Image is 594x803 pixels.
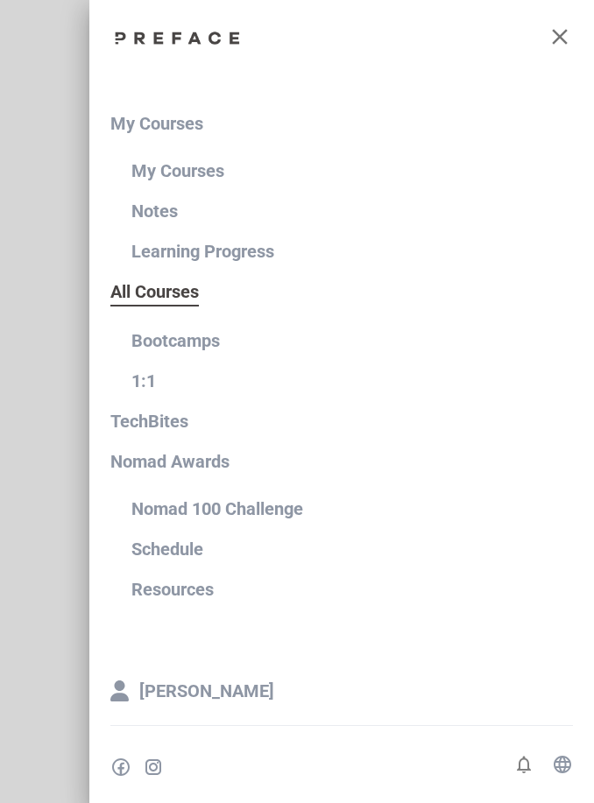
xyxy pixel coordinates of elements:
[131,158,224,184] p: My Courses
[131,320,594,361] div: Bootcamps
[131,368,156,394] p: 1:1
[110,110,203,137] p: My Courses
[110,103,594,144] div: My Courses
[131,576,214,602] p: Resources
[131,191,594,231] div: Notes
[131,361,594,401] div: 1:1
[110,671,594,725] div: [PERSON_NAME]
[131,536,203,562] p: Schedule
[139,678,274,704] p: [PERSON_NAME]
[131,328,220,354] p: Bootcamps
[110,31,245,45] img: Preface Logo
[131,489,594,529] div: Nomad 100 Challenge
[110,401,594,441] div: TechBites
[131,529,594,569] div: Schedule
[110,448,230,475] p: Nomad Awards
[110,278,199,306] p: All Courses
[131,496,303,522] p: Nomad 100 Challenge
[131,231,594,271] div: Learning Progress
[131,569,594,609] div: Resources
[131,151,594,191] div: My Courses
[131,238,274,264] p: Learning Progress
[110,271,594,313] div: All Courses
[131,198,178,224] p: Notes
[110,441,594,482] div: Nomad Awards
[110,408,188,434] p: TechBites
